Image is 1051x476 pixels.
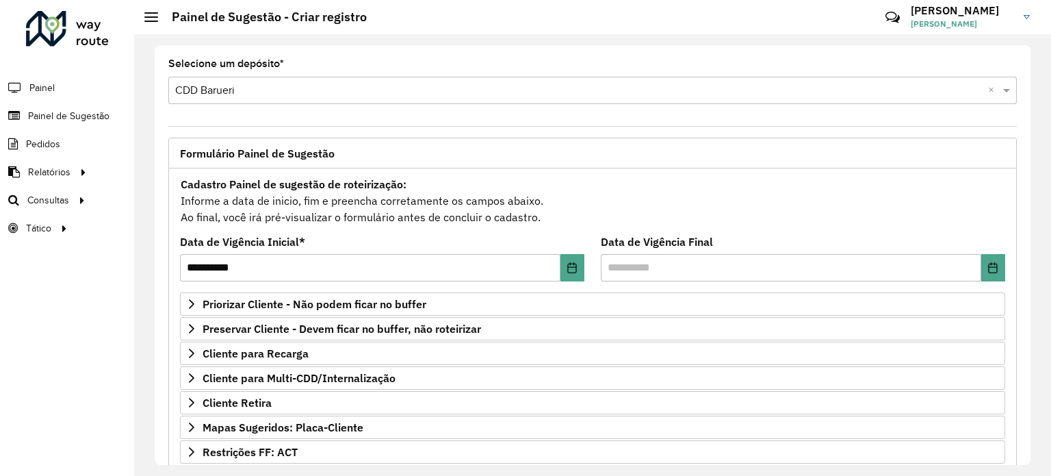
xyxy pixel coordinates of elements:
[180,234,305,250] label: Data de Vigência Inicial
[26,221,51,236] span: Tático
[168,55,284,72] label: Selecione um depósito
[181,177,406,191] strong: Cadastro Painel de sugestão de roteirização:
[180,317,1005,340] a: Preservar Cliente - Devem ficar no buffer, não roteirizar
[203,447,298,458] span: Restrições FF: ACT
[601,234,713,250] label: Data de Vigência Final
[203,397,272,408] span: Cliente Retira
[180,391,1005,414] a: Cliente Retira
[27,193,69,208] span: Consultas
[180,148,335,159] span: Formulário Painel de Sugestão
[29,81,55,95] span: Painel
[180,440,1005,464] a: Restrições FF: ACT
[203,323,481,334] span: Preservar Cliente - Devem ficar no buffer, não roteirizar
[180,175,1005,226] div: Informe a data de inicio, fim e preencha corretamente os campos abaixo. Ao final, você irá pré-vi...
[988,82,1000,99] span: Clear all
[180,366,1005,390] a: Cliente para Multi-CDD/Internalização
[28,165,70,179] span: Relatórios
[180,342,1005,365] a: Cliente para Recarga
[560,254,584,281] button: Choose Date
[878,3,907,32] a: Contato Rápido
[911,4,1013,17] h3: [PERSON_NAME]
[180,416,1005,439] a: Mapas Sugeridos: Placa-Cliente
[203,299,426,310] span: Priorizar Cliente - Não podem ficar no buffer
[158,10,367,25] h2: Painel de Sugestão - Criar registro
[26,137,60,151] span: Pedidos
[203,422,363,433] span: Mapas Sugeridos: Placa-Cliente
[203,348,309,359] span: Cliente para Recarga
[180,292,1005,316] a: Priorizar Cliente - Não podem ficar no buffer
[28,109,109,123] span: Painel de Sugestão
[203,373,395,384] span: Cliente para Multi-CDD/Internalização
[981,254,1005,281] button: Choose Date
[911,18,1013,30] span: [PERSON_NAME]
